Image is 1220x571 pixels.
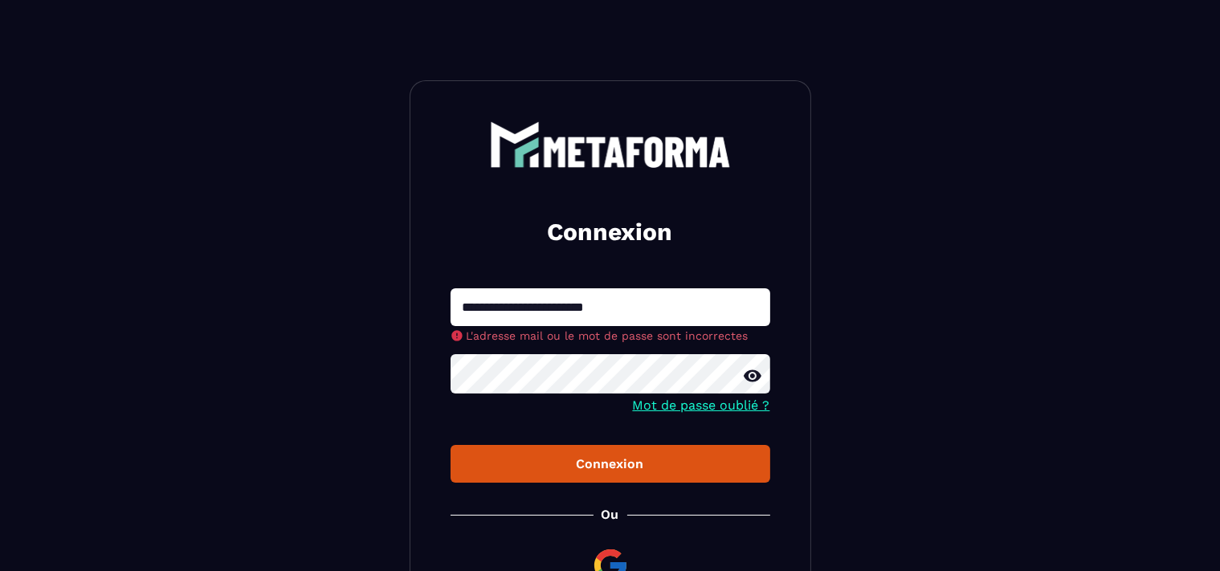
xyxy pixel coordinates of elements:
[451,121,770,168] a: logo
[602,507,619,522] p: Ou
[633,398,770,413] a: Mot de passe oublié ?
[490,121,731,168] img: logo
[463,456,757,471] div: Connexion
[467,329,749,342] span: L'adresse mail ou le mot de passe sont incorrectes
[451,445,770,483] button: Connexion
[470,216,751,248] h2: Connexion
